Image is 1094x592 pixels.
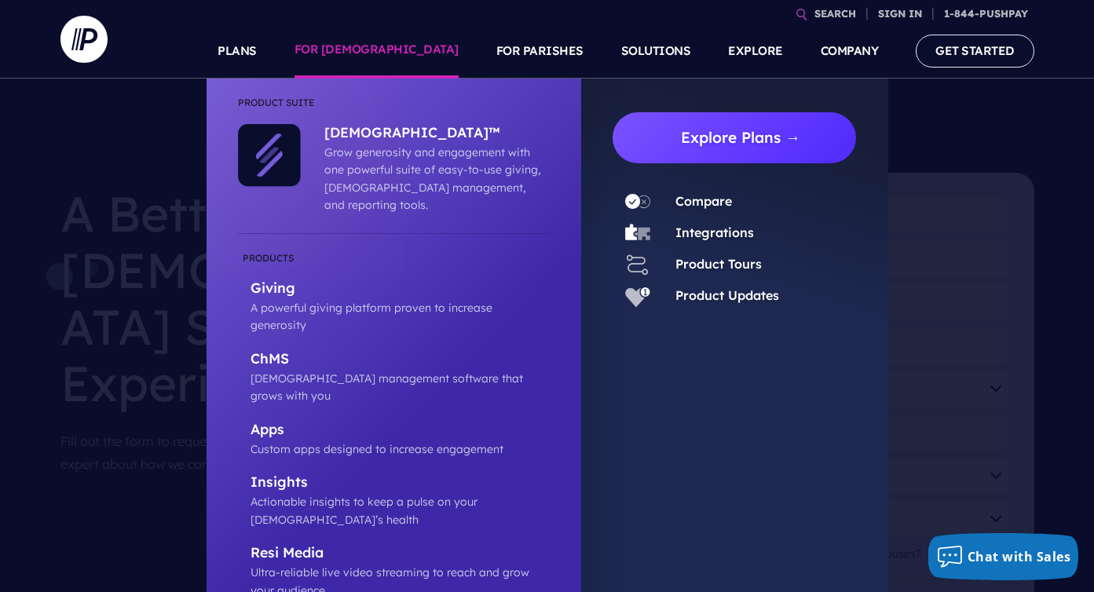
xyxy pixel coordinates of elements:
a: [DEMOGRAPHIC_DATA]™ Grow generosity and engagement with one powerful suite of easy-to-use giving,... [301,124,542,214]
a: Product Updates - Icon [613,283,663,309]
p: Actionable insights to keep a pulse on your [DEMOGRAPHIC_DATA]’s health [251,493,550,528]
p: ChMS [251,350,550,370]
p: Insights [251,473,550,493]
p: Giving [251,280,550,299]
a: GET STARTED [916,35,1034,67]
p: [DEMOGRAPHIC_DATA] management software that grows with you [251,370,550,405]
li: Product Suite [238,94,550,124]
span: Chat with Sales [968,548,1071,565]
p: Resi Media [251,544,550,564]
a: COMPANY [821,24,879,79]
a: Integrations [675,225,754,240]
img: Product Updates - Icon [625,283,650,309]
p: A powerful giving platform proven to increase generosity [251,299,550,334]
a: SOLUTIONS [621,24,691,79]
button: Chat with Sales [928,533,1079,580]
a: Product Tours - Icon [613,252,663,277]
a: Integrations - Icon [613,221,663,246]
a: FOR PARISHES [496,24,584,79]
a: Insights Actionable insights to keep a pulse on your [DEMOGRAPHIC_DATA]’s health [238,473,550,528]
a: Product Tours [675,256,762,272]
img: Integrations - Icon [625,221,650,246]
a: Giving A powerful giving platform proven to increase generosity [238,250,550,334]
img: Compare - Icon [625,189,650,214]
a: PLANS [218,24,257,79]
a: Product Updates [675,287,779,303]
p: Custom apps designed to increase engagement [251,440,550,458]
a: EXPLORE [728,24,783,79]
p: Grow generosity and engagement with one powerful suite of easy-to-use giving, [DEMOGRAPHIC_DATA] ... [324,144,542,214]
img: Product Tours - Icon [625,252,650,277]
a: Compare [675,193,732,209]
img: ChurchStaq™ - Icon [238,124,301,187]
a: ChMS [DEMOGRAPHIC_DATA] management software that grows with you [238,350,550,405]
a: Compare - Icon [613,189,663,214]
p: Apps [251,421,550,440]
a: Explore Plans → [625,112,857,163]
a: FOR [DEMOGRAPHIC_DATA] [295,24,459,79]
a: Apps Custom apps designed to increase engagement [238,421,550,459]
p: [DEMOGRAPHIC_DATA]™ [324,124,542,144]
